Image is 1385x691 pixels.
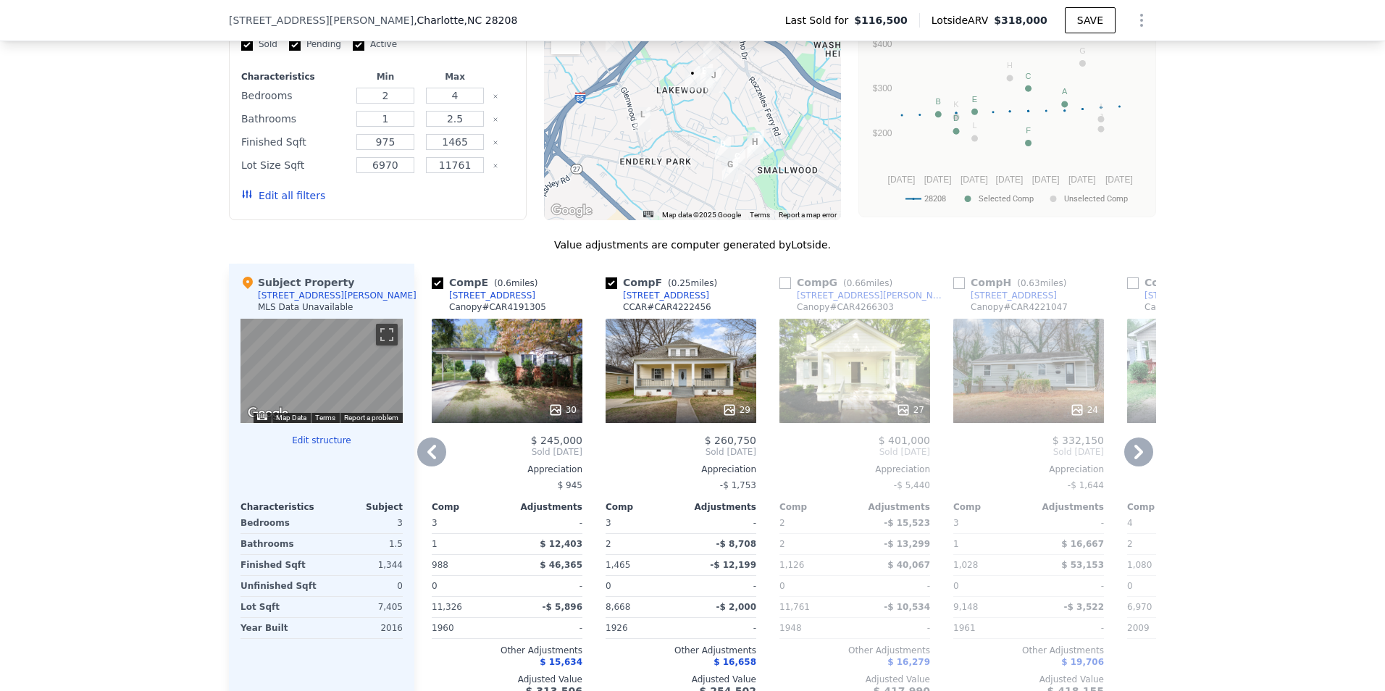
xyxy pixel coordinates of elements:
text: I [1100,102,1102,111]
div: Comp [606,501,681,513]
span: 1,126 [779,560,804,570]
div: Adjusted Value [606,674,756,685]
div: Comp [779,501,855,513]
div: Canopy # CAR4250278 [1145,301,1242,313]
div: Adjustments [1029,501,1104,513]
span: Map data ©2025 Google [662,211,741,219]
span: Sold [DATE] [432,446,582,458]
a: [STREET_ADDRESS] [953,290,1057,301]
button: Map Data [276,413,306,423]
div: Appreciation [432,464,582,475]
span: 9,148 [953,602,978,612]
span: ( miles) [837,278,898,288]
div: 1 [953,534,1026,554]
div: Comp [1127,501,1202,513]
span: 0 [953,581,959,591]
span: , NC 28208 [464,14,518,26]
div: Canopy # CAR4221047 [971,301,1068,313]
div: 7,405 [325,597,403,617]
div: - [684,576,756,596]
div: 3737 Kadey Dr [635,107,650,132]
span: , Charlotte [414,13,517,28]
div: Bathrooms [240,534,319,554]
text: C [1026,72,1032,80]
div: Map [240,319,403,423]
div: Adjustments [507,501,582,513]
text: H [1007,61,1013,70]
span: $ 19,706 [1061,657,1104,667]
div: 2009 [1127,618,1200,638]
div: - [1127,475,1278,495]
div: Unfinished Sqft [240,576,319,596]
span: $318,000 [994,14,1047,26]
span: ( miles) [662,278,723,288]
span: $116,500 [854,13,908,28]
div: - [510,576,582,596]
a: Open this area in Google Maps (opens a new window) [244,404,292,423]
div: - [684,618,756,638]
input: Active [353,39,364,51]
div: Comp [432,501,507,513]
span: 0 [1127,581,1133,591]
text: [DATE] [1032,175,1060,185]
span: $ 40,067 [887,560,930,570]
div: [STREET_ADDRESS] [623,290,709,301]
div: - [1032,618,1104,638]
div: Canopy # CAR4266303 [797,301,894,313]
div: 1961 [953,618,1026,638]
span: 0 [606,581,611,591]
div: Subject [322,501,403,513]
span: 2 [779,518,785,528]
div: - [858,618,930,638]
button: Clear [493,117,498,122]
div: 818 Yellowstone Dr [748,130,764,154]
span: 11,761 [779,602,810,612]
div: [STREET_ADDRESS][US_STATE] [1145,290,1280,301]
label: Pending [289,38,341,51]
div: Comp I [1127,275,1242,290]
svg: A chart. [868,33,1147,214]
div: Comp G [779,275,898,290]
div: 1 [432,534,504,554]
text: [DATE] [924,175,952,185]
span: $ 46,365 [540,560,582,570]
div: Appreciation [1127,464,1278,475]
div: Year Built [240,618,319,638]
button: Toggle fullscreen view [376,324,398,345]
text: [DATE] [1105,175,1133,185]
span: $ 401,000 [879,435,930,446]
span: -$ 1,644 [1068,480,1104,490]
div: 901 Yellowstone Dr [747,135,763,159]
div: 1926 [606,618,678,638]
span: Sold [DATE] [606,446,756,458]
div: [STREET_ADDRESS][PERSON_NAME] [258,290,417,301]
text: [DATE] [961,175,988,185]
div: Bedrooms [240,513,319,533]
div: 0 [325,576,403,596]
div: Other Adjustments [779,645,930,656]
div: [STREET_ADDRESS] [971,290,1057,301]
div: Adjustments [855,501,930,513]
span: -$ 1,753 [720,480,756,490]
div: 3109 Morson St [722,157,738,182]
span: $ 15,634 [540,657,582,667]
text: J [1099,112,1103,121]
text: 28208 [924,194,946,204]
span: Sold [DATE] [779,446,930,458]
span: $ 16,667 [1061,539,1104,549]
text: L [972,121,976,130]
text: G [1079,46,1086,55]
span: 1,465 [606,560,630,570]
div: Comp F [606,275,723,290]
text: [DATE] [1068,175,1096,185]
div: Appreciation [606,464,756,475]
text: Unselected Comp [1064,194,1128,204]
span: 4 [1127,518,1133,528]
a: Terms (opens in new tab) [750,211,770,219]
div: 1948 [779,618,852,638]
div: Max [423,71,487,83]
span: $ 245,000 [531,435,582,446]
text: D [953,114,959,122]
span: 8,668 [606,602,630,612]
